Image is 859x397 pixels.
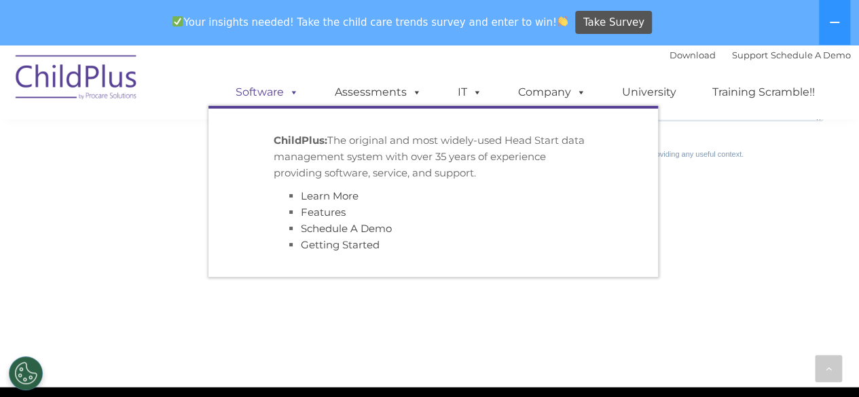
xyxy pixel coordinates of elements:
a: Download [670,50,716,60]
span: Take Survey [583,11,644,35]
a: Take Survey [575,11,652,35]
p: The original and most widely-used Head Start data management system with over 35 years of experie... [274,132,593,181]
a: IT [444,79,496,106]
a: Learn More [301,189,359,202]
a: Schedule A Demo [771,50,851,60]
a: Assessments [321,79,435,106]
strong: ChildPlus: [274,134,327,147]
font: | [670,50,851,60]
button: Cookies Settings [9,356,43,390]
span: Your insights needed! Take the child care trends survey and enter to win! [167,9,574,35]
a: Schedule A Demo [301,222,392,235]
a: Getting Started [301,238,380,251]
img: 👏 [558,16,568,26]
a: University [608,79,690,106]
a: Software [222,79,312,106]
a: Features [301,206,346,219]
a: Company [505,79,600,106]
a: Training Scramble!! [699,79,828,106]
span: Phone number [189,145,246,155]
img: ChildPlus by Procare Solutions [9,45,145,113]
img: ✅ [172,16,183,26]
a: Support [732,50,768,60]
span: Last name [189,90,230,100]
